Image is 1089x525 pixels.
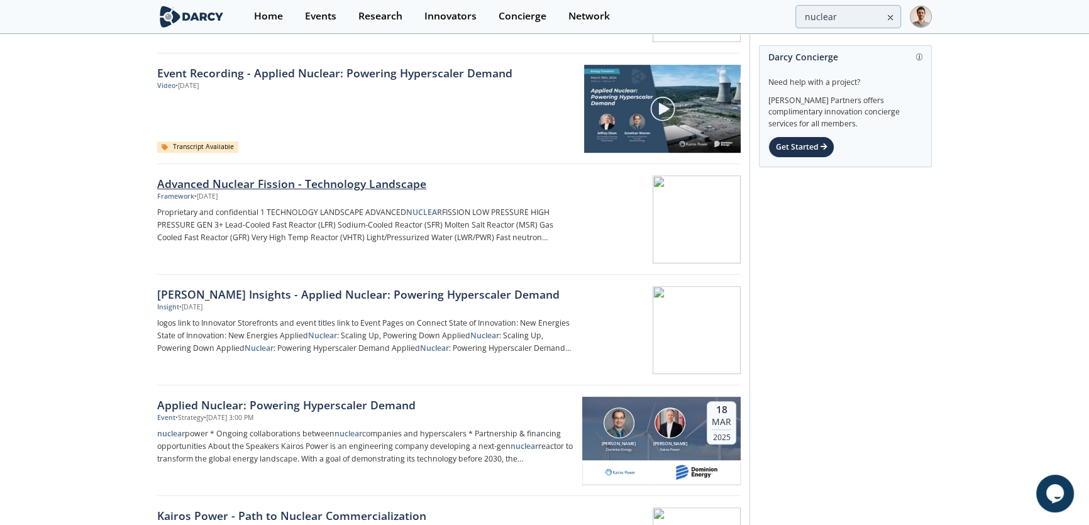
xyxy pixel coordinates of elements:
div: Framework [157,192,194,202]
div: 2025 [712,429,731,442]
iframe: chat widget [1036,475,1076,512]
div: [PERSON_NAME] Insights - Applied Nuclear: Powering Hyperscaler Demand [157,286,573,302]
div: Event [157,413,175,423]
img: c433c7c3-f515-46e4-b52a-d285a29b0cbe [605,465,636,480]
div: Events [305,11,336,21]
strong: Nuclear [420,343,449,353]
div: Dominion Energy [599,447,638,452]
div: Darcy Concierge [768,46,922,68]
p: Proprietary and confidential 1 TECHNOLOGY LANDSCAPE ADVANCED FISSION LOW PRESSURE HIGH PRESSURE G... [157,206,573,244]
div: [PERSON_NAME] [651,441,689,448]
strong: Nuclear [245,343,274,353]
img: information.svg [916,53,923,60]
img: Jeffrey Olson [655,407,685,438]
strong: nuclear [511,441,538,451]
div: Video [157,81,175,91]
p: logos link to Innovator Storefronts and event titles link to Event Pages on Connect State of Inno... [157,317,573,355]
div: • [DATE] [194,192,218,202]
div: • [DATE] [179,302,202,312]
div: Insight [157,302,179,312]
div: Get Started [768,136,834,158]
a: Advanced Nuclear Fission - Technology Landscape Framework •[DATE] Proprietary and confidential 1 ... [157,164,741,275]
img: Profile [910,6,932,28]
strong: Nuclear [470,330,499,341]
p: power * Ongoing collaborations between companies and hyperscalers * Partnership & financing oppor... [157,428,573,465]
div: [PERSON_NAME] [599,441,638,448]
div: Kairos Power [651,447,689,452]
div: Kairos Power - Path to Nuclear Commercialization [157,507,573,524]
div: Concierge [499,11,546,21]
div: Advanced Nuclear Fission - Technology Landscape [157,175,573,192]
div: Mar [712,416,731,428]
img: dominionenergy.com.png [675,465,718,480]
a: Applied Nuclear: Powering Hyperscaler Demand Event •Strategy•[DATE] 3:00 PM nuclearpower * Ongoin... [157,385,741,496]
strong: NUCLEAR [406,207,442,218]
a: Event Recording - Applied Nuclear: Powering Hyperscaler Demand [157,65,575,81]
strong: Nuclear [308,330,337,341]
div: Innovators [424,11,477,21]
div: Network [568,11,610,21]
strong: nuclear [334,428,362,439]
strong: nuclear [157,428,185,439]
div: Research [358,11,402,21]
div: Transcript Available [157,141,238,153]
div: • Strategy • [DATE] 3:00 PM [175,413,253,423]
div: Home [254,11,283,21]
img: logo-wide.svg [157,6,226,28]
div: • [DATE] [175,81,199,91]
div: Applied Nuclear: Powering Hyperscaler Demand [157,397,573,413]
div: 18 [712,404,731,416]
img: Jonathan Warren [604,407,634,438]
div: Need help with a project? [768,68,922,88]
input: Advanced Search [795,5,901,28]
div: [PERSON_NAME] Partners offers complimentary innovation concierge services for all members. [768,88,922,130]
a: [PERSON_NAME] Insights - Applied Nuclear: Powering Hyperscaler Demand Insight •[DATE] logos link ... [157,275,741,385]
img: play-chapters-gray.svg [650,96,676,122]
